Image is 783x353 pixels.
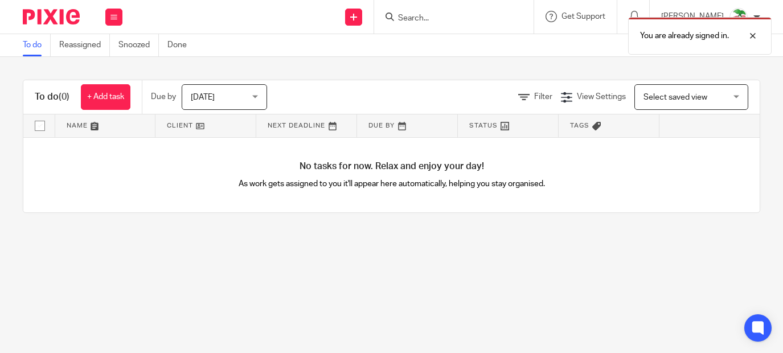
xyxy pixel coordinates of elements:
[207,178,576,190] p: As work gets assigned to you it'll appear here automatically, helping you stay organised.
[729,8,748,26] img: Cherubi-Pokemon-PNG-Isolated-HD.png
[118,34,159,56] a: Snoozed
[570,122,589,129] span: Tags
[81,84,130,110] a: + Add task
[23,34,51,56] a: To do
[59,34,110,56] a: Reassigned
[167,34,195,56] a: Done
[151,91,176,102] p: Due by
[23,9,80,24] img: Pixie
[191,93,215,101] span: [DATE]
[59,92,69,101] span: (0)
[577,93,626,101] span: View Settings
[534,93,552,101] span: Filter
[643,93,707,101] span: Select saved view
[640,30,729,42] p: You are already signed in.
[23,161,760,173] h4: No tasks for now. Relax and enjoy your day!
[35,91,69,103] h1: To do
